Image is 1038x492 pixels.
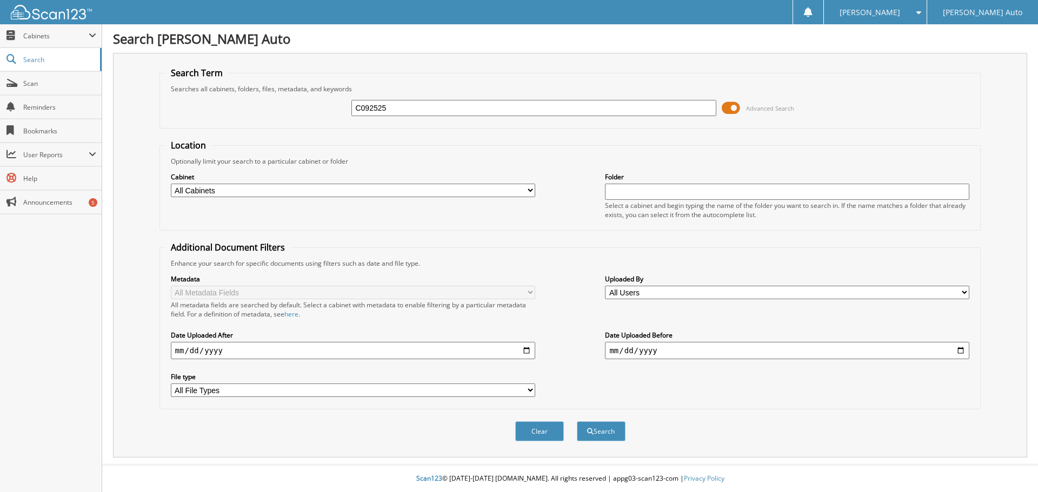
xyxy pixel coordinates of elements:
label: Uploaded By [605,274,969,284]
img: scan123-logo-white.svg [11,5,92,19]
span: Search [23,55,95,64]
div: Select a cabinet and begin typing the name of the folder you want to search in. If the name match... [605,201,969,219]
span: Scan123 [416,474,442,483]
label: Folder [605,172,969,181]
span: Announcements [23,198,96,207]
a: Privacy Policy [684,474,724,483]
input: end [605,342,969,359]
label: Cabinet [171,172,535,181]
h1: Search [PERSON_NAME] Auto [113,30,1027,48]
div: Optionally limit your search to a particular cabinet or folder [165,157,975,166]
label: Date Uploaded After [171,331,535,340]
legend: Location [165,139,211,151]
span: Scan [23,79,96,88]
span: Reminders [23,103,96,112]
span: Advanced Search [746,104,794,112]
div: All metadata fields are searched by default. Select a cabinet with metadata to enable filtering b... [171,300,535,319]
legend: Search Term [165,67,228,79]
button: Clear [515,421,564,441]
label: File type [171,372,535,381]
iframe: Chat Widget [984,440,1038,492]
div: © [DATE]-[DATE] [DOMAIN_NAME]. All rights reserved | appg03-scan123-com | [102,466,1038,492]
div: Enhance your search for specific documents using filters such as date and file type. [165,259,975,268]
span: Bookmarks [23,126,96,136]
span: [PERSON_NAME] [840,9,900,16]
label: Date Uploaded Before [605,331,969,340]
div: Searches all cabinets, folders, files, metadata, and keywords [165,84,975,93]
span: [PERSON_NAME] Auto [943,9,1022,16]
legend: Additional Document Filters [165,241,290,253]
a: here [284,309,298,319]
button: Search [577,421,626,441]
div: 5 [89,198,97,207]
span: User Reports [23,150,89,159]
label: Metadata [171,274,535,284]
input: start [171,342,535,359]
span: Cabinets [23,31,89,41]
span: Help [23,174,96,183]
